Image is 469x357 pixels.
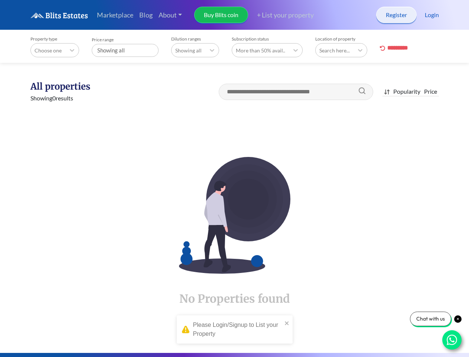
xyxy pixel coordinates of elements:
button: close [284,318,290,327]
div: Popularity [393,87,420,96]
a: Blog [136,7,156,23]
a: About [156,7,185,23]
span: Showing 0 results [30,94,73,102]
label: Subscription status [232,36,303,42]
div: Chat with us [410,312,451,326]
a: Login [425,10,439,19]
div: Price [424,87,437,96]
label: Price range [92,37,159,42]
label: Property type [30,36,79,42]
h1: All properties [30,81,126,92]
a: Marketplace [94,7,136,23]
a: Buy Blits coin [194,7,248,23]
h1: No Properties found [30,274,439,306]
img: logo.6a08bd47fd1234313fe35534c588d03a.svg [30,12,88,19]
label: Location of property [315,36,367,42]
label: Dilution ranges [171,36,219,42]
div: Showing all [92,44,159,57]
a: + List your property [248,10,314,20]
img: EmptyImage [179,157,290,274]
a: Register [376,7,417,23]
div: Please Login/Signup to List your Property [193,321,282,338]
